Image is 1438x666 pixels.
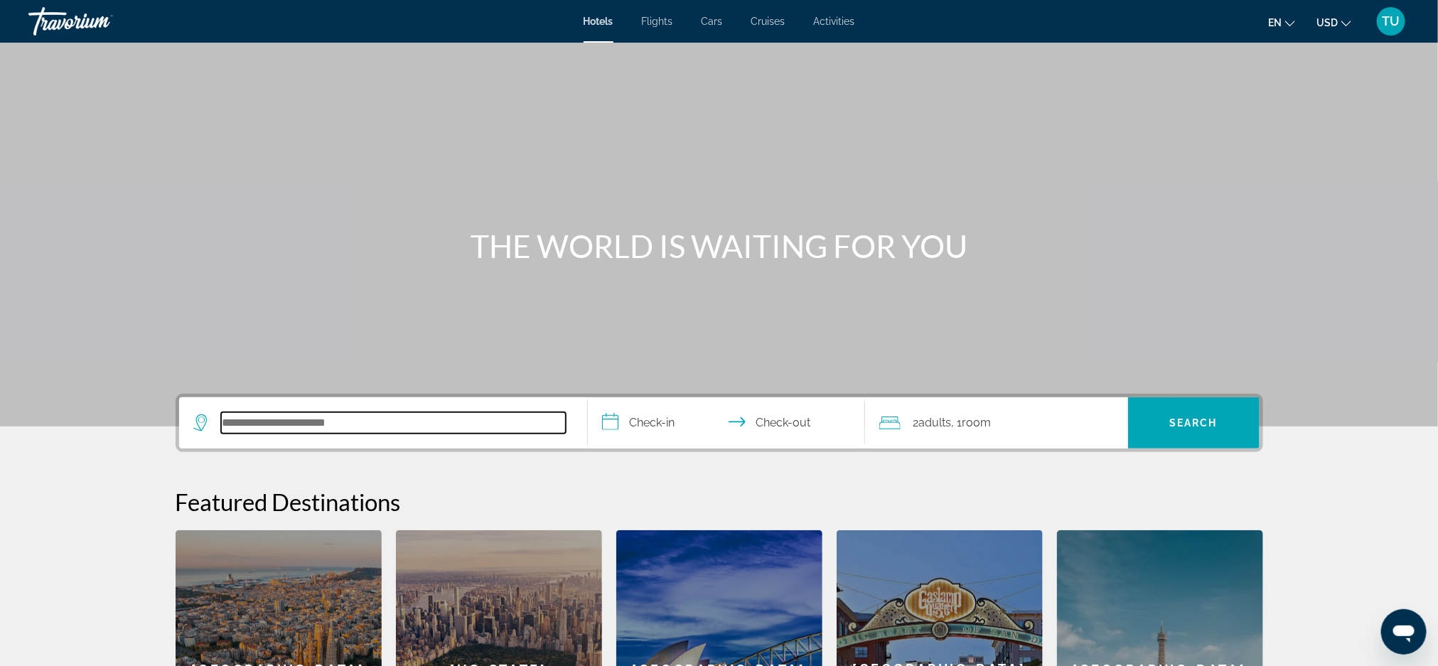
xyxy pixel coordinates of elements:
[702,16,723,27] a: Cars
[1169,417,1218,429] span: Search
[865,397,1128,449] button: Travelers: 2 adults, 0 children
[176,488,1263,516] h2: Featured Destinations
[751,16,785,27] a: Cruises
[919,416,952,429] span: Adults
[1316,12,1351,33] button: Change currency
[814,16,855,27] a: Activities
[1383,14,1400,28] span: TU
[584,16,613,27] a: Hotels
[1268,17,1282,28] span: en
[1373,6,1410,36] button: User Menu
[1268,12,1295,33] button: Change language
[28,3,171,40] a: Travorium
[221,412,566,434] input: Search hotel destination
[952,413,992,433] span: , 1
[1316,17,1338,28] span: USD
[642,16,673,27] a: Flights
[453,227,986,264] h1: THE WORLD IS WAITING FOR YOU
[588,397,865,449] button: Select check in and out date
[1381,609,1427,655] iframe: Button to launch messaging window
[179,397,1260,449] div: Search widget
[962,416,992,429] span: Room
[1128,397,1260,449] button: Search
[913,413,952,433] span: 2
